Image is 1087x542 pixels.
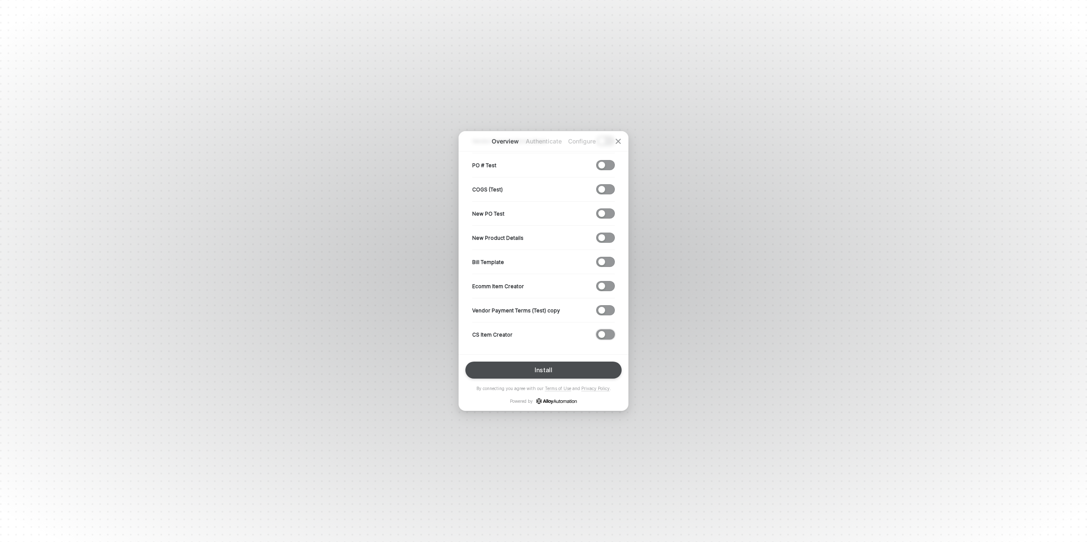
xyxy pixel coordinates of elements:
[472,210,504,217] p: New PO Test
[545,386,571,391] a: Terms of Use
[476,385,611,391] p: By connecting you agree with our and .
[615,138,622,145] span: icon-close
[465,362,622,379] button: Install
[536,398,577,404] a: icon-success
[524,137,563,146] p: Authenticate
[563,137,601,146] p: Configure
[472,234,524,242] p: New Product Details
[535,367,552,374] div: Install
[486,137,524,146] p: Overview
[472,162,496,169] p: PO # Test
[472,331,513,338] p: CS Item Creator
[581,386,610,391] a: Privacy Policy
[472,186,503,193] p: COGS (Test)
[472,307,560,314] p: Vendor Payment Terms (Test) copy
[510,398,577,404] p: Powered by
[472,258,504,266] p: Bill Template
[472,283,524,290] p: Ecomm Item Creator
